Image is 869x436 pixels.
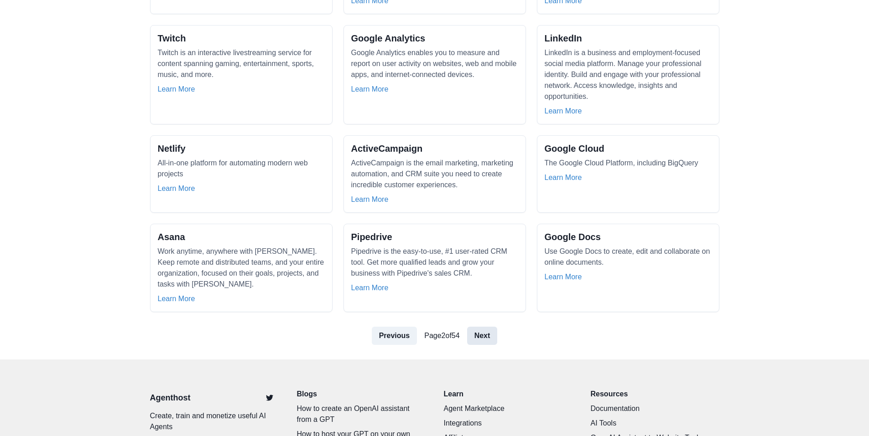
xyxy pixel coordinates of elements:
p: ActiveCampaign is the email marketing, marketing automation, and CRM suite you need to create inc... [351,158,518,190]
a: Twitter [260,389,279,407]
p: Page 2 of 54 [424,330,459,341]
p: Twitch is an interactive livestreaming service for content spanning gaming, entertainment, sports... [158,47,325,80]
p: All-in-one platform for automating modern web projects [158,158,325,180]
a: Next [467,327,498,345]
p: Use Google Docs to create, edit and collaborate on online documents. [545,246,712,268]
p: Resources [591,389,719,400]
a: Learn More [351,282,389,293]
a: Previous [372,327,417,345]
a: Learn More [158,293,195,304]
a: Learn More [158,84,195,95]
p: Google Analytics enables you to measure and report on user activity on websites, web and mobile a... [351,47,518,80]
h2: Google Cloud [545,143,604,154]
h2: Google Analytics [351,33,426,44]
a: AI Tools [591,418,719,429]
a: Blogs [297,389,426,400]
p: Work anytime, anywhere with [PERSON_NAME]. Keep remote and distributed teams, and your entire org... [158,246,325,290]
a: Agent Marketplace [444,403,572,414]
h2: Twitch [158,33,186,44]
a: Learn More [158,183,195,194]
p: LinkedIn is a business and employment-focused social media platform. Manage your professional ide... [545,47,712,102]
a: Integrations [444,418,572,429]
p: The Google Cloud Platform, including BigQuery [545,158,698,169]
a: Learn More [545,272,582,282]
p: Create, train and monetize useful AI Agents [150,410,279,432]
p: Pipedrive is the easy-to-use, #1 user-rated CRM tool. Get more qualified leads and grow your busi... [351,246,518,279]
h2: LinkedIn [545,33,582,44]
h2: Netlify [158,143,186,154]
a: How to create an OpenAI assistant from a GPT [297,403,426,425]
a: Learn More [351,194,389,205]
h2: ActiveCampaign [351,143,423,154]
a: Documentation [591,403,719,414]
a: Agenthost [150,392,191,404]
h2: Pipedrive [351,231,392,242]
h2: Google Docs [545,231,601,242]
p: Learn [444,389,572,400]
a: Learn More [351,84,389,95]
a: Learn More [545,172,582,183]
h2: Asana [158,231,185,242]
a: Learn More [545,106,582,117]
